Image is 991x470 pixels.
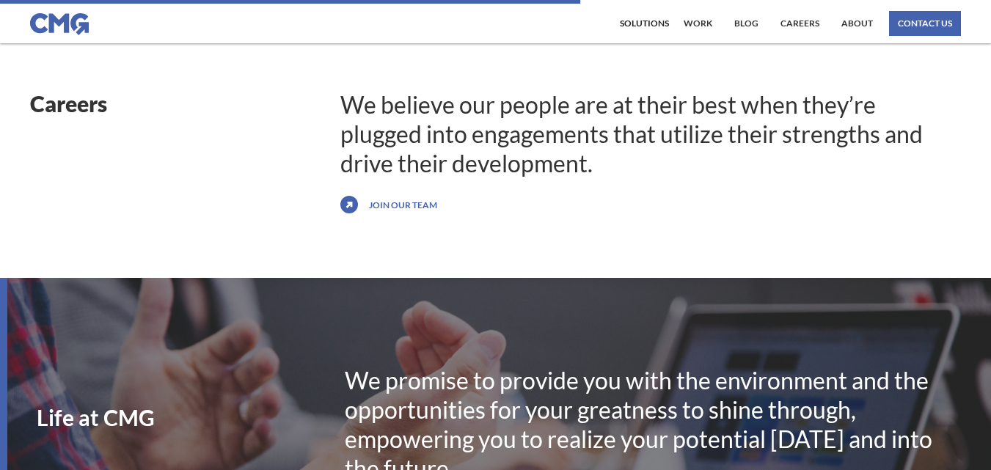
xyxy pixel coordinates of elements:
div: We believe our people are at their best when they’re plugged into engagements that utilize their ... [340,90,962,178]
a: Blog [731,11,762,36]
a: About [838,11,877,36]
a: Join our team [365,193,441,216]
h1: Life at CMG [37,406,345,428]
a: Careers [777,11,823,36]
img: icon with arrow pointing up and to the right. [340,193,358,216]
a: work [680,11,716,36]
div: Solutions [620,19,669,28]
img: CMG logo in blue. [30,13,89,35]
h1: Careers [30,90,340,117]
div: contact us [898,19,952,28]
